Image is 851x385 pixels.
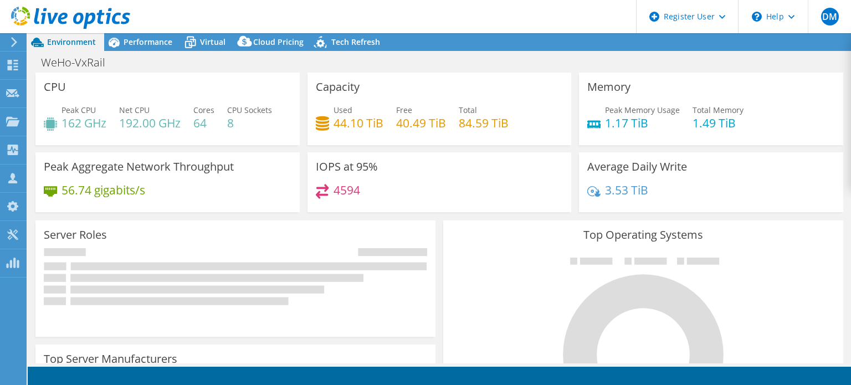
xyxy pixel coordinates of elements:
h4: 64 [193,117,214,129]
h3: IOPS at 95% [316,161,378,173]
h4: 56.74 gigabits/s [61,184,145,196]
h4: 40.49 TiB [396,117,446,129]
h3: CPU [44,81,66,93]
h3: Peak Aggregate Network Throughput [44,161,234,173]
span: Used [334,105,352,115]
h4: 84.59 TiB [459,117,509,129]
h3: Average Daily Write [587,161,687,173]
h3: Server Roles [44,229,107,241]
h4: 1.17 TiB [605,117,680,129]
h4: 162 GHz [61,117,106,129]
span: Peak Memory Usage [605,105,680,115]
h4: 8 [227,117,272,129]
h1: WeHo-VxRail [36,57,122,69]
h4: 4594 [334,184,360,196]
h4: 1.49 TiB [693,117,744,129]
span: Tech Refresh [331,37,380,47]
span: Total Memory [693,105,744,115]
span: Environment [47,37,96,47]
h3: Top Server Manufacturers [44,353,177,365]
span: Free [396,105,412,115]
svg: \n [752,12,762,22]
span: Cloud Pricing [253,37,304,47]
span: Performance [124,37,172,47]
span: DM [821,8,839,25]
h3: Top Operating Systems [452,229,835,241]
h3: Capacity [316,81,360,93]
span: Net CPU [119,105,150,115]
span: Total [459,105,477,115]
h4: 44.10 TiB [334,117,383,129]
span: Cores [193,105,214,115]
span: Peak CPU [61,105,96,115]
h3: Memory [587,81,630,93]
span: Virtual [200,37,225,47]
span: CPU Sockets [227,105,272,115]
h4: 3.53 TiB [605,184,648,196]
h4: 192.00 GHz [119,117,181,129]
